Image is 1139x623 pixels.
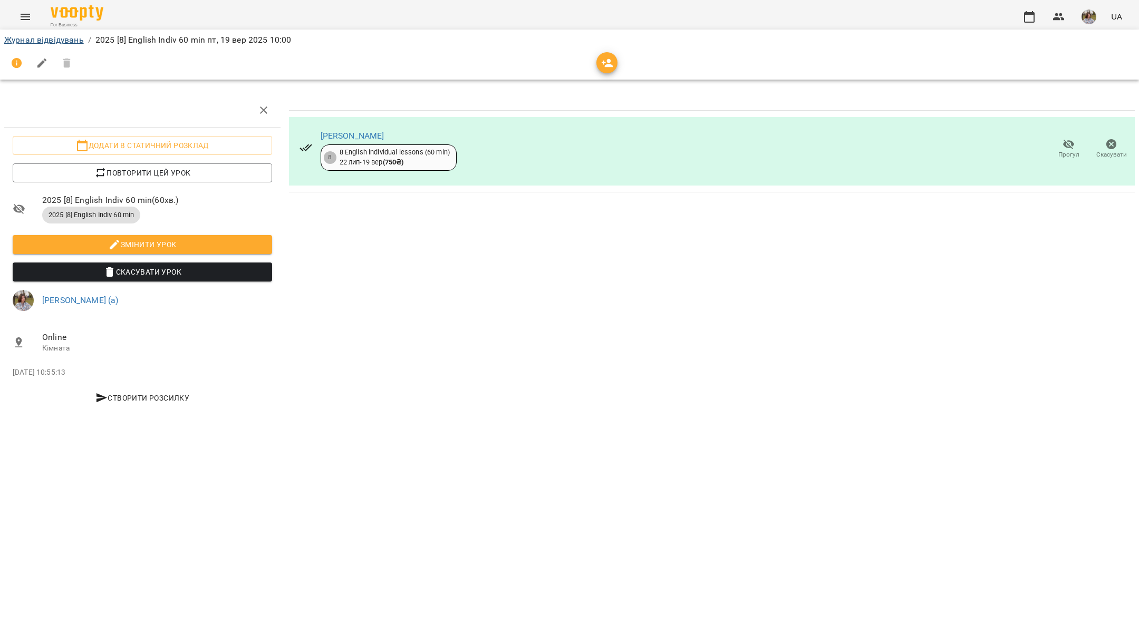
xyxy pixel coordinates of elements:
[13,388,272,407] button: Створити розсилку
[21,238,264,251] span: Змінити урок
[42,210,140,220] span: 2025 [8] English Indiv 60 min
[13,290,34,311] img: 2afcea6c476e385b61122795339ea15c.jpg
[340,148,450,167] div: 8 English individual lessons (60 min) 22 лип - 19 вер
[21,139,264,152] span: Додати в статичний розклад
[17,392,268,404] span: Створити розсилку
[1047,134,1090,164] button: Прогул
[13,136,272,155] button: Додати в статичний розклад
[42,331,272,344] span: Online
[1082,9,1096,24] img: 2afcea6c476e385b61122795339ea15c.jpg
[13,262,272,281] button: Скасувати Урок
[51,22,103,28] span: For Business
[51,5,103,21] img: Voopty Logo
[1090,134,1133,164] button: Скасувати
[88,34,91,46] li: /
[13,4,38,30] button: Menu
[1111,11,1122,22] span: UA
[1058,150,1079,159] span: Прогул
[13,367,272,378] p: [DATE] 10:55:13
[4,34,1135,46] nav: breadcrumb
[42,295,119,305] a: [PERSON_NAME] (а)
[4,35,84,45] a: Журнал відвідувань
[21,266,264,278] span: Скасувати Урок
[324,151,336,164] div: 8
[95,34,292,46] p: 2025 [8] English Indiv 60 min пт, 19 вер 2025 10:00
[42,194,272,207] span: 2025 [8] English Indiv 60 min ( 60 хв. )
[42,343,272,354] p: Кімната
[321,131,384,141] a: [PERSON_NAME]
[13,163,272,182] button: Повторити цей урок
[1107,7,1126,26] button: UA
[21,167,264,179] span: Повторити цей урок
[13,235,272,254] button: Змінити урок
[383,158,404,166] b: ( 750 ₴ )
[1096,150,1127,159] span: Скасувати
